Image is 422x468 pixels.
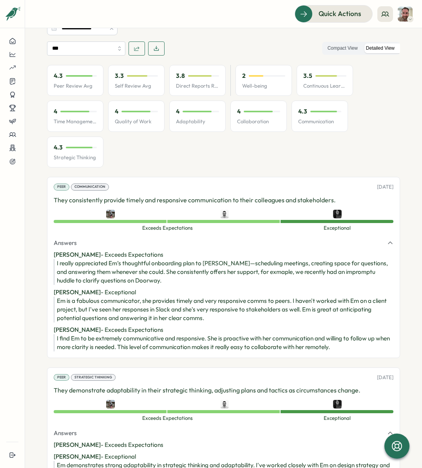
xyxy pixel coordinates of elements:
[333,210,342,218] img: Vic de Aranzeta
[237,118,280,125] p: Collaboration
[54,239,77,247] span: Answers
[176,83,219,90] p: Direct Reports Review Avg
[54,452,393,461] p: - Exceptional
[281,415,393,422] span: Exceptional
[176,118,219,125] p: Adaptability
[54,429,393,437] button: Answers
[115,83,158,90] p: Self Review Avg
[362,43,398,53] label: Detailed View
[242,83,285,90] p: Well-being
[303,83,346,90] p: Continuous Learning
[281,225,393,232] span: Exceptional
[54,441,101,448] span: [PERSON_NAME]
[303,72,312,80] p: 3.5
[54,72,63,80] p: 4.3
[54,184,69,191] div: Peer
[220,210,229,218] img: Kyle Peterson
[220,400,229,409] img: Kyle Peterson
[237,107,241,116] p: 4
[54,385,393,395] p: They demonstrate adaptability in their strategic thinking, adjusting plans and tactics as circums...
[295,5,373,22] button: Quick Actions
[54,429,77,437] span: Answers
[176,72,185,80] p: 3.8
[54,251,101,258] span: [PERSON_NAME]
[54,107,57,116] p: 4
[54,239,393,247] button: Answers
[377,184,393,191] p: [DATE]
[298,118,341,125] p: Communication
[57,297,393,322] div: Em is a fabulous communicator, she provides timely and very responsive comms to peers. I haven't ...
[71,374,116,381] div: Strategic Thinking
[298,107,307,116] p: 4.3
[71,184,109,191] div: Communication
[324,43,362,53] label: Compact View
[54,195,393,205] p: They consistently provide timely and responsive communication to their colleagues and stakeholders.
[54,453,101,460] span: [PERSON_NAME]
[57,334,393,351] div: I find Em to be extremely communicative and responsive. She is proactive with her communication a...
[54,326,101,333] span: [PERSON_NAME]
[115,72,124,80] p: 3.3
[54,83,97,90] p: Peer Review Avg
[54,154,97,161] p: Strategic Thinking
[54,225,281,232] span: Exceeds Expectations
[54,250,393,259] p: - Exceeds Expectations
[398,7,413,22] img: Jesse James
[54,288,393,297] p: - Exceptional
[54,118,97,125] p: Time Management
[176,107,179,116] p: 4
[333,400,342,409] img: Vic de Aranzeta
[106,400,115,409] img: Hannan Abdi
[57,259,393,285] div: I really appreciated Em’s thoughtful onboarding plan to [PERSON_NAME]—scheduling meetings, creati...
[54,326,393,334] p: - Exceeds Expectations
[319,9,361,19] span: Quick Actions
[115,107,118,116] p: 4
[54,374,69,381] div: Peer
[54,143,63,152] p: 4.3
[377,374,393,381] p: [DATE]
[54,441,393,449] p: - Exceeds Expectations
[242,72,246,80] p: 2
[54,288,101,296] span: [PERSON_NAME]
[54,415,281,422] span: Exceeds Expectations
[115,118,158,125] p: Quality of Work
[106,210,115,218] img: Hannan Abdi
